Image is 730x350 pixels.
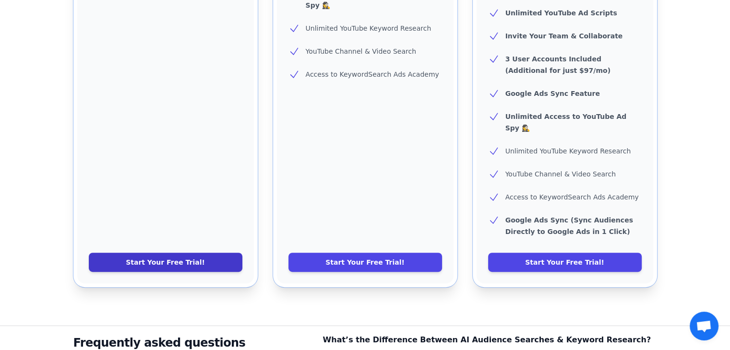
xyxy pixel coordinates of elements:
[505,55,610,74] b: 3 User Accounts Included (Additional for just $97/mo)
[306,70,439,78] span: Access to KeywordSearch Ads Academy
[505,193,639,201] span: Access to KeywordSearch Ads Academy
[505,113,627,132] b: Unlimited Access to YouTube Ad Spy 🕵️‍♀️
[505,32,623,40] b: Invite Your Team & Collaborate
[505,170,616,178] span: YouTube Channel & Video Search
[288,253,442,272] a: Start Your Free Trial!
[306,24,431,32] span: Unlimited YouTube Keyword Research
[306,47,416,55] span: YouTube Channel & Video Search
[505,216,633,235] b: Google Ads Sync (Sync Audiences Directly to Google Ads in 1 Click)
[690,312,718,340] a: Open chat
[89,253,242,272] a: Start Your Free Trial!
[488,253,642,272] a: Start Your Free Trial!
[505,147,631,155] span: Unlimited YouTube Keyword Research
[323,333,657,347] dt: What’s the Difference Between AI Audience Searches & Keyword Research?
[505,9,617,17] b: Unlimited YouTube Ad Scripts
[505,90,600,97] b: Google Ads Sync Feature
